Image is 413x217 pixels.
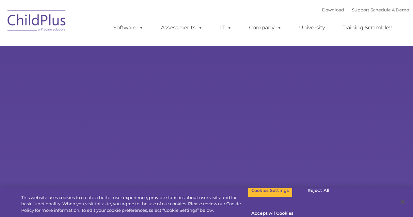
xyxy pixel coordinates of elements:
button: Cookies Settings [248,184,293,197]
button: Close [395,195,410,209]
a: Software [107,21,150,34]
a: University [293,21,332,34]
a: Schedule A Demo [371,7,409,12]
img: ChildPlus by Procare Solutions [4,5,70,38]
button: Reject All [298,184,339,197]
font: | [322,7,409,12]
a: IT [214,21,238,34]
div: This website uses cookies to create a better user experience, provide statistics about user visit... [21,194,248,214]
a: Company [243,21,288,34]
a: Training Scramble!! [336,21,398,34]
a: Download [322,7,344,12]
a: Support [352,7,369,12]
a: Assessments [154,21,209,34]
